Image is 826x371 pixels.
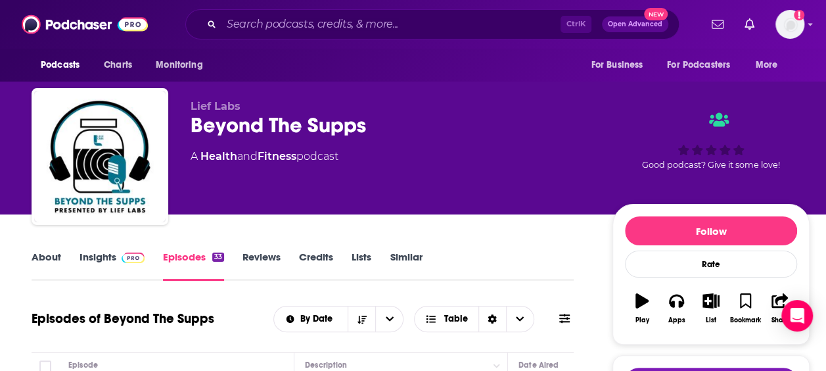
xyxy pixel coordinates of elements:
[147,53,219,78] button: open menu
[642,160,780,170] span: Good podcast? Give it some love!
[273,306,404,332] h2: Choose List sort
[739,13,760,36] a: Show notifications dropdown
[730,316,761,324] div: Bookmark
[212,253,224,262] div: 33
[191,149,338,164] div: A podcast
[242,251,281,281] a: Reviews
[668,316,685,324] div: Apps
[104,56,132,74] span: Charts
[667,56,730,74] span: For Podcasters
[185,9,679,39] div: Search podcasts, credits, & more...
[625,251,797,278] div: Rate
[794,10,804,20] svg: Add a profile image
[746,53,794,78] button: open menu
[591,56,643,74] span: For Business
[32,251,61,281] a: About
[781,300,813,332] div: Open Intercom Messenger
[644,8,668,20] span: New
[122,253,145,263] img: Podchaser Pro
[274,314,348,324] button: open menu
[706,316,716,324] div: List
[34,91,166,222] img: Beyond The Supps
[763,285,797,332] button: Share
[375,307,403,332] button: open menu
[612,100,810,182] div: Good podcast? Give it some love!
[390,251,422,281] a: Similar
[156,56,202,74] span: Monitoring
[694,285,728,332] button: List
[348,307,375,332] button: Sort Direction
[478,307,506,332] div: Sort Direction
[608,21,662,28] span: Open Advanced
[221,14,561,35] input: Search podcasts, credits, & more...
[163,251,224,281] a: Episodes33
[775,10,804,39] span: Logged in as HavasFormulab2b
[625,285,659,332] button: Play
[414,306,534,332] button: Choose View
[200,150,237,162] a: Health
[602,16,668,32] button: Open AdvancedNew
[32,310,214,327] h1: Episodes of Beyond The Supps
[561,16,591,33] span: Ctrl K
[771,316,789,324] div: Share
[41,56,80,74] span: Podcasts
[582,53,659,78] button: open menu
[625,216,797,245] button: Follow
[22,12,148,37] img: Podchaser - Follow, Share and Rate Podcasts
[775,10,804,39] button: Show profile menu
[191,100,241,112] span: Lief Labs
[728,285,762,332] button: Bookmark
[80,251,145,281] a: InsightsPodchaser Pro
[352,251,371,281] a: Lists
[658,53,749,78] button: open menu
[706,13,729,36] a: Show notifications dropdown
[444,314,468,324] span: Table
[237,150,258,162] span: and
[659,285,693,332] button: Apps
[635,316,649,324] div: Play
[756,56,778,74] span: More
[775,10,804,39] img: User Profile
[300,314,337,324] span: By Date
[32,53,97,78] button: open menu
[258,150,296,162] a: Fitness
[299,251,333,281] a: Credits
[95,53,140,78] a: Charts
